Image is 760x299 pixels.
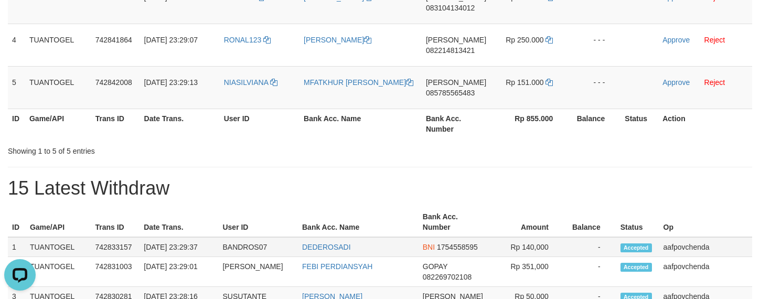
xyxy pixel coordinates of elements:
button: Open LiveChat chat widget [4,4,36,36]
th: Bank Acc. Number [419,207,487,237]
td: - - - [569,24,620,66]
a: RONAL123 [224,36,271,44]
th: Trans ID [91,109,140,138]
th: User ID [220,109,299,138]
td: - [564,257,616,287]
a: [PERSON_NAME] [304,36,371,44]
span: [PERSON_NAME] [426,78,486,87]
span: RONAL123 [224,36,262,44]
td: 742831003 [91,257,140,287]
th: Game/API [25,109,91,138]
td: 742833157 [91,237,140,257]
th: Amount [487,207,564,237]
td: TUANTOGEL [26,257,91,287]
a: NIASILVIANA [224,78,277,87]
a: Copy 250000 to clipboard [545,36,553,44]
th: Op [659,207,752,237]
span: Copy 083104134012 to clipboard [426,4,475,12]
th: Game/API [26,207,91,237]
span: [DATE] 23:29:13 [144,78,198,87]
span: GOPAY [423,262,447,271]
th: Rp 855.000 [490,109,569,138]
td: - [564,237,616,257]
a: DEDEROSADI [302,243,351,251]
td: TUANTOGEL [26,237,91,257]
td: [DATE] 23:29:01 [140,257,218,287]
th: Bank Acc. Number [422,109,490,138]
span: 742841864 [95,36,132,44]
a: MFATKHUR [PERSON_NAME] [304,78,413,87]
th: ID [8,109,25,138]
span: Accepted [620,263,652,272]
th: Bank Acc. Name [298,207,419,237]
td: [DATE] 23:29:37 [140,237,218,257]
td: [PERSON_NAME] [218,257,298,287]
td: aafpovchenda [659,257,752,287]
td: Rp 351,000 [487,257,564,287]
th: Trans ID [91,207,140,237]
span: Rp 151.000 [506,78,543,87]
td: - - - [569,66,620,109]
th: Bank Acc. Name [299,109,422,138]
span: Accepted [620,243,652,252]
th: Date Trans. [140,109,220,138]
span: Copy 082214813421 to clipboard [426,46,475,55]
th: Balance [569,109,620,138]
a: Approve [662,78,690,87]
span: [PERSON_NAME] [426,36,486,44]
td: 1 [8,237,26,257]
span: Copy 085785565483 to clipboard [426,89,475,97]
a: Approve [662,36,690,44]
th: ID [8,207,26,237]
span: NIASILVIANA [224,78,269,87]
span: [DATE] 23:29:07 [144,36,198,44]
h1: 15 Latest Withdraw [8,178,752,199]
span: BNI [423,243,435,251]
td: Rp 140,000 [487,237,564,257]
a: Copy 151000 to clipboard [545,78,553,87]
div: Showing 1 to 5 of 5 entries [8,142,309,156]
td: BANDROS07 [218,237,298,257]
span: Copy 1754558595 to clipboard [437,243,478,251]
td: TUANTOGEL [25,24,91,66]
span: Copy 082269702108 to clipboard [423,273,472,281]
span: 742842008 [95,78,132,87]
span: Rp 250.000 [506,36,543,44]
th: Balance [564,207,616,237]
th: Status [616,207,659,237]
th: Action [658,109,752,138]
td: 5 [8,66,25,109]
th: User ID [218,207,298,237]
a: Reject [704,36,725,44]
a: Reject [704,78,725,87]
th: Status [620,109,658,138]
td: 4 [8,24,25,66]
td: aafpovchenda [659,237,752,257]
td: TUANTOGEL [25,66,91,109]
a: FEBI PERDIANSYAH [302,262,372,271]
th: Date Trans. [140,207,218,237]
